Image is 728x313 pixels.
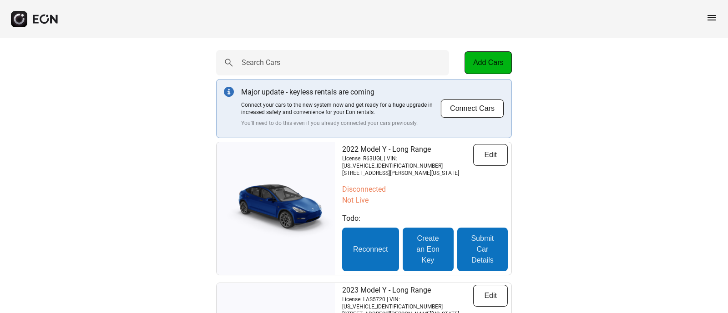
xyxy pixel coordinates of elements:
[224,87,234,97] img: info
[342,155,473,169] p: License: R63UGL | VIN: [US_VEHICLE_IDENTIFICATION_NUMBER]
[342,285,473,296] p: 2023 Model Y - Long Range
[342,228,399,271] button: Reconnect
[473,144,508,166] button: Edit
[473,285,508,307] button: Edit
[465,51,512,74] button: Add Cars
[242,57,280,68] label: Search Cars
[342,169,473,177] p: [STREET_ADDRESS][PERSON_NAME][US_STATE]
[241,101,440,116] p: Connect your cars to the new system now and get ready for a huge upgrade in increased safety and ...
[342,184,508,195] p: Disconnected
[241,87,440,98] p: Major update - keyless rentals are coming
[440,99,504,118] button: Connect Cars
[342,195,508,206] p: Not Live
[457,228,508,271] button: Submit Car Details
[241,119,440,127] p: You'll need to do this even if you already connected your cars previously.
[706,12,717,23] span: menu
[342,144,473,155] p: 2022 Model Y - Long Range
[403,228,454,271] button: Create an Eon Key
[342,213,508,224] p: Todo:
[342,296,473,310] p: License: LAS5720 | VIN: [US_VEHICLE_IDENTIFICATION_NUMBER]
[217,179,335,238] img: car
